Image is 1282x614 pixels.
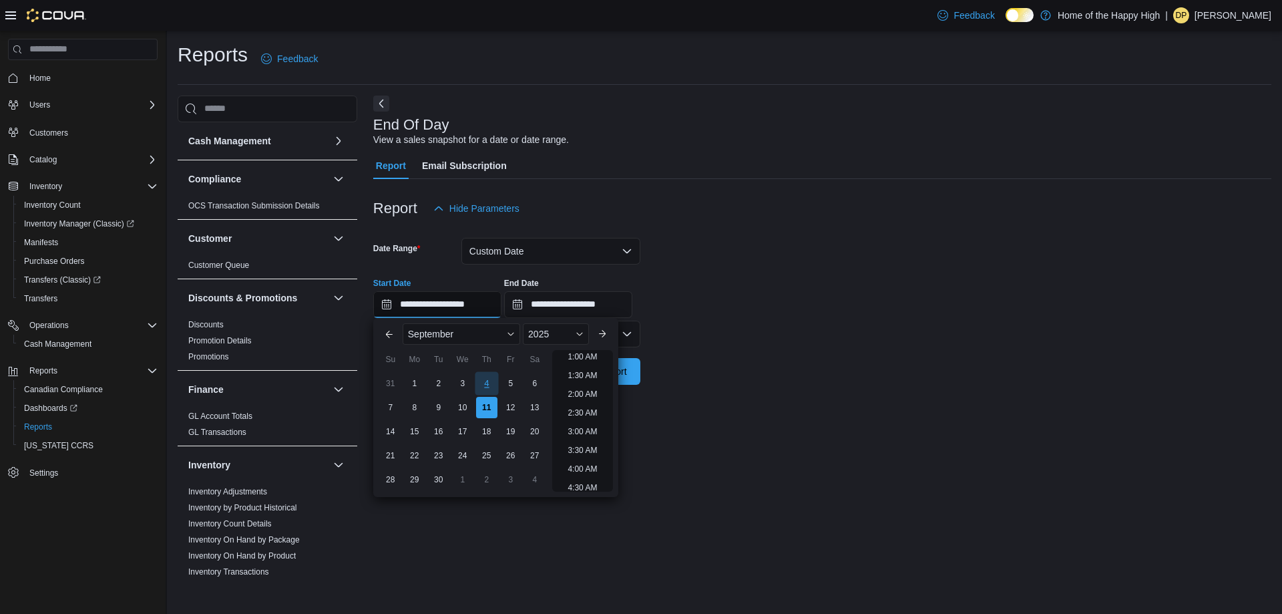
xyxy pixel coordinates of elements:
span: Inventory [24,178,158,194]
button: Discounts & Promotions [331,290,347,306]
div: Button. Open the month selector. September is currently selected. [403,323,520,345]
span: Dashboards [24,403,77,414]
button: [US_STATE] CCRS [13,436,163,455]
button: Users [24,97,55,113]
a: Canadian Compliance [19,381,108,398]
a: Customers [24,125,73,141]
div: Deanna Pimentel [1173,7,1189,23]
li: 2:00 AM [562,386,602,402]
h3: Report [373,200,417,216]
a: Transfers (Classic) [13,271,163,289]
div: day-5 [500,373,521,394]
div: day-23 [428,445,449,466]
p: [PERSON_NAME] [1195,7,1271,23]
span: Manifests [19,235,158,251]
div: day-21 [380,445,401,466]
a: [US_STATE] CCRS [19,438,99,454]
span: OCS Transaction Submission Details [188,200,320,211]
button: Open list of options [622,329,632,339]
h1: Reports [178,41,248,68]
span: Inventory On Hand by Package [188,534,300,545]
button: Compliance [188,172,328,186]
div: day-18 [476,421,497,442]
h3: Cash Management [188,134,271,148]
a: Feedback [256,45,323,72]
button: Inventory [188,458,328,472]
button: Canadian Compliance [13,380,163,399]
button: Operations [3,316,163,335]
span: September [408,329,453,339]
a: Customer Queue [188,261,249,270]
span: Reports [24,422,52,432]
div: day-29 [404,469,425,490]
a: Inventory Manager (Classic) [19,216,140,232]
span: Settings [24,464,158,481]
span: 2025 [528,329,549,339]
span: Inventory Manager (Classic) [19,216,158,232]
span: Home [29,73,51,84]
label: Date Range [373,243,421,254]
div: Sa [524,349,546,370]
li: 4:00 AM [562,461,602,477]
a: Inventory Count Details [188,519,272,528]
span: Manifests [24,237,58,248]
button: Reports [3,361,163,380]
span: Email Subscription [422,152,507,179]
button: Hide Parameters [428,195,525,222]
a: Inventory On Hand by Package [188,535,300,545]
span: Inventory [29,181,62,192]
button: Purchase Orders [13,252,163,271]
label: Start Date [373,278,411,289]
span: Cash Management [19,336,158,352]
button: Compliance [331,171,347,187]
button: Inventory [331,457,347,473]
div: day-4 [524,469,546,490]
div: day-27 [524,445,546,466]
li: 3:00 AM [562,424,602,440]
span: Transfers [24,293,57,304]
a: Inventory Manager (Classic) [13,214,163,233]
span: Inventory On Hand by Product [188,551,296,561]
p: | [1165,7,1168,23]
button: Cash Management [331,133,347,149]
div: Finance [178,408,357,446]
div: day-2 [428,373,449,394]
a: Home [24,70,56,86]
button: Inventory [3,177,163,196]
span: Purchase Orders [24,256,85,267]
li: 1:00 AM [562,349,602,365]
a: Settings [24,465,63,481]
a: Promotion Details [188,336,252,345]
div: day-2 [476,469,497,490]
button: Next [373,96,389,112]
span: Users [29,100,50,110]
button: Discounts & Promotions [188,291,328,305]
button: Transfers [13,289,163,308]
div: We [452,349,473,370]
div: Th [476,349,497,370]
span: Canadian Compliance [19,381,158,398]
h3: Inventory [188,458,230,472]
div: September, 2025 [379,371,547,492]
li: 4:30 AM [562,480,602,496]
span: Inventory Count [19,197,158,213]
span: Reports [29,365,57,376]
a: Inventory by Product Historical [188,503,297,512]
a: Feedback [932,2,1000,29]
h3: Finance [188,383,224,396]
div: day-31 [380,373,401,394]
div: day-24 [452,445,473,466]
button: Catalog [3,150,163,169]
span: Settings [29,468,58,478]
span: Purchase Orders [19,253,158,269]
span: Users [24,97,158,113]
a: Promotions [188,352,229,361]
span: Promotions [188,351,229,362]
span: Cash Management [24,339,91,349]
div: Button. Open the year selector. 2025 is currently selected. [523,323,589,345]
button: Reports [13,418,163,436]
div: day-3 [452,373,473,394]
div: day-1 [452,469,473,490]
span: Inventory Manager (Classic) [24,218,134,229]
